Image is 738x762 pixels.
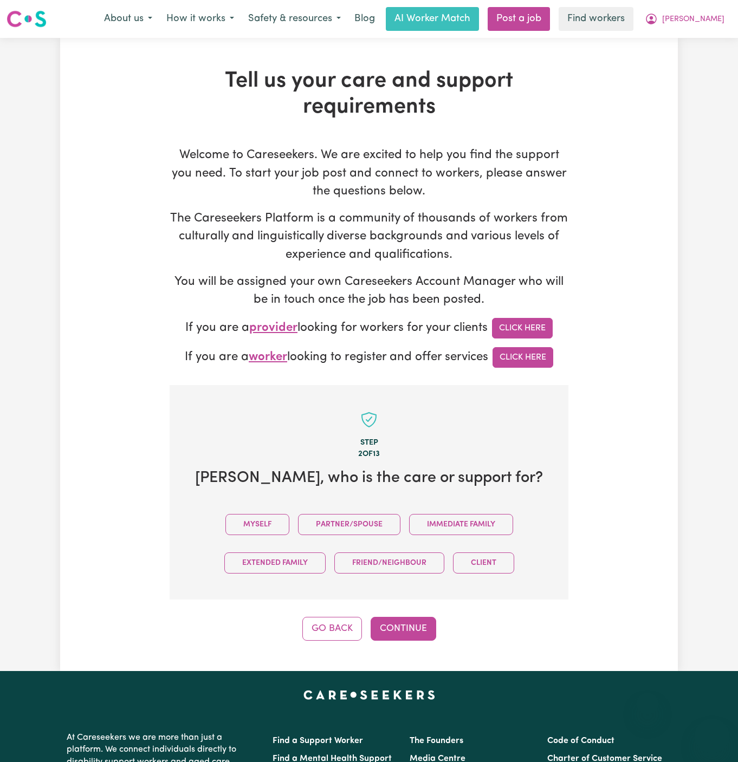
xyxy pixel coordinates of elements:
button: How it works [159,8,241,30]
button: Client [453,552,514,574]
div: 2 of 13 [187,448,551,460]
button: Immediate Family [409,514,513,535]
p: You will be assigned your own Careseekers Account Manager who will be in touch once the job has b... [170,273,568,309]
a: Click Here [493,347,553,368]
span: worker [249,351,287,363]
p: The Careseekers Platform is a community of thousands of workers from culturally and linguisticall... [170,210,568,264]
img: Careseekers logo [7,9,47,29]
a: Find workers [559,7,633,31]
a: Careseekers logo [7,6,47,31]
span: [PERSON_NAME] [662,14,724,25]
a: Find a Support Worker [273,737,363,745]
a: The Founders [410,737,463,745]
button: Partner/Spouse [298,514,400,535]
span: provider [249,322,297,334]
button: Go Back [302,617,362,641]
button: Continue [371,617,436,641]
h2: [PERSON_NAME] , who is the care or support for? [187,469,551,488]
iframe: Close message [637,693,658,714]
a: Post a job [488,7,550,31]
button: My Account [638,8,731,30]
a: Code of Conduct [547,737,614,745]
a: AI Worker Match [386,7,479,31]
a: Careseekers home page [303,691,435,699]
a: Click Here [492,318,553,338]
div: Step [187,437,551,449]
h1: Tell us your care and support requirements [170,68,568,120]
a: Blog [348,7,381,31]
button: Safety & resources [241,8,348,30]
button: Myself [225,514,289,535]
iframe: Button to launch messaging window [695,719,729,753]
button: Extended Family [224,552,326,574]
p: If you are a looking for workers for your clients [170,318,568,338]
button: Friend/Neighbour [334,552,444,574]
button: About us [97,8,159,30]
p: Welcome to Careseekers. We are excited to help you find the support you need. To start your job p... [170,146,568,201]
p: If you are a looking to register and offer services [170,347,568,368]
